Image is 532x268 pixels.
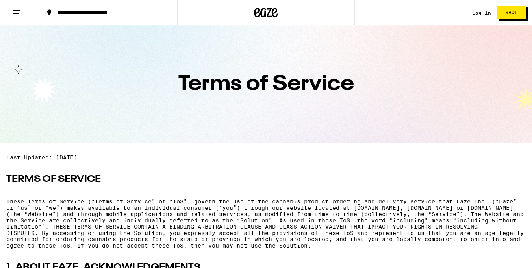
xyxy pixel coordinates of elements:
[6,173,526,186] h2: TERMS OF SERVICE
[505,10,518,15] span: Shop
[491,6,532,19] a: Shop
[12,74,520,94] h1: Terms of Service
[472,10,491,15] a: Log In
[6,154,526,161] p: Last Updated: [DATE]
[497,6,526,19] button: Shop
[6,198,526,249] p: These Terms of Service (“Terms of Service” or “ToS”) govern the use of the cannabis product order...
